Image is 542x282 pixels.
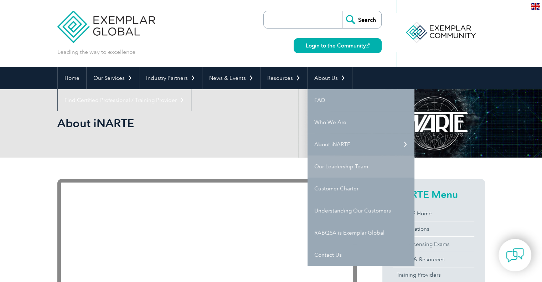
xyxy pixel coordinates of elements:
[393,189,474,200] h2: iNARTE Menu
[393,252,474,267] a: Exams & Resources
[308,222,414,244] a: RABQSA is Exemplar Global
[393,237,474,252] a: FCC Licensing Exams
[87,67,139,89] a: Our Services
[308,133,414,155] a: About iNARTE
[342,11,381,28] input: Search
[366,43,370,47] img: open_square.png
[308,155,414,178] a: Our Leadership Team
[57,48,135,56] p: Leading the way to excellence
[308,178,414,200] a: Customer Charter
[294,38,382,53] a: Login to the Community
[308,89,414,111] a: FAQ
[58,89,191,111] a: Find Certified Professional / Training Provider
[58,67,86,89] a: Home
[308,200,414,222] a: Understanding Our Customers
[260,67,307,89] a: Resources
[202,67,260,89] a: News & Events
[57,118,357,129] h2: About iNARTE
[393,221,474,236] a: Certifications
[308,111,414,133] a: Who We Are
[506,246,524,264] img: contact-chat.png
[308,244,414,266] a: Contact Us
[531,3,540,10] img: en
[308,67,352,89] a: About Us
[139,67,202,89] a: Industry Partners
[393,206,474,221] a: iNARTE Home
